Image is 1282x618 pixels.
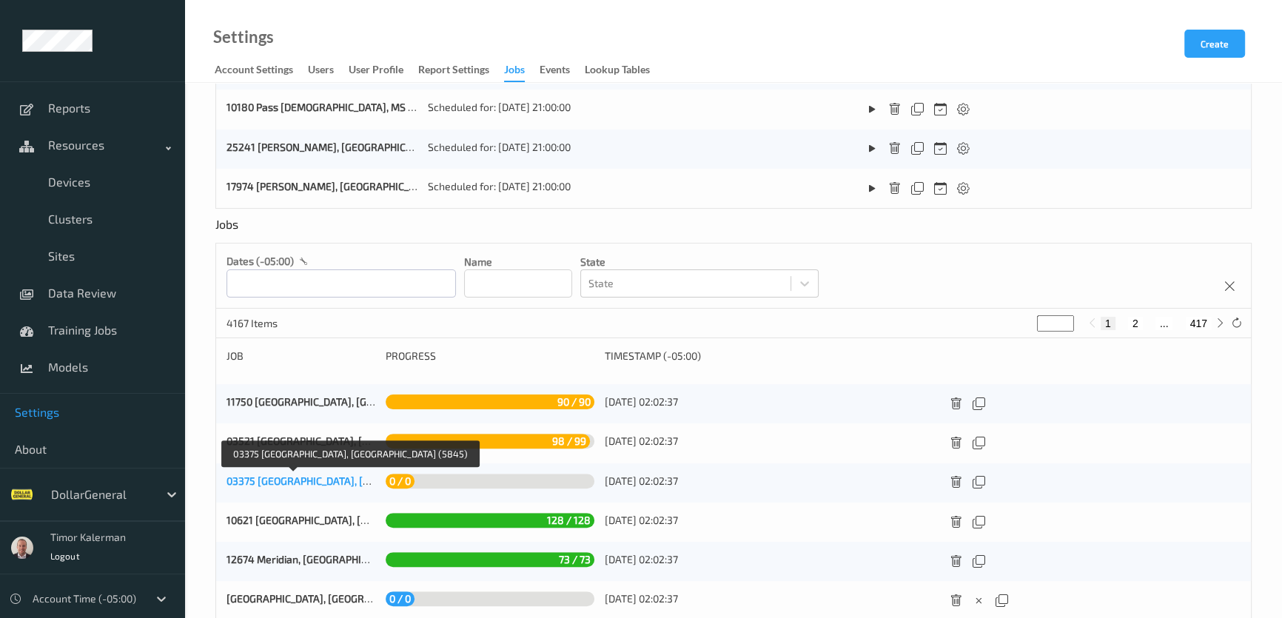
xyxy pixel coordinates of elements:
[428,179,848,194] div: Scheduled for: [DATE] 21:00:00
[554,392,594,412] span: 90 / 90
[386,349,594,363] div: Progress
[504,62,525,82] div: Jobs
[1101,317,1115,330] button: 1
[226,101,427,113] a: 10180 Pass [DEMOGRAPHIC_DATA], MS (39)
[428,100,848,115] div: Scheduled for: [DATE] 21:00:00
[349,60,418,81] a: User Profile
[308,62,334,81] div: users
[555,549,594,569] span: 73 / 73
[215,62,293,81] div: Account Settings
[226,434,491,447] a: 03521 [GEOGRAPHIC_DATA], [GEOGRAPHIC_DATA] (5844)
[540,62,570,81] div: events
[605,513,933,528] div: [DATE] 02:02:37
[605,474,933,488] div: [DATE] 02:02:37
[548,431,590,451] span: 98 / 99
[605,591,933,606] div: [DATE] 02:02:37
[418,60,504,81] a: Report Settings
[585,60,665,81] a: Lookup Tables
[1186,317,1212,330] button: 417
[226,395,488,408] a: 11750 [GEOGRAPHIC_DATA], [GEOGRAPHIC_DATA] (5843)
[418,62,489,81] div: Report Settings
[215,60,308,81] a: Account Settings
[226,180,457,192] a: 17974 [PERSON_NAME], [GEOGRAPHIC_DATA] (41)
[585,62,650,81] div: Lookup Tables
[580,255,819,269] p: State
[226,316,338,331] p: 4167 Items
[226,553,434,565] a: 12674 Meridian, [GEOGRAPHIC_DATA] (5852)
[1128,317,1143,330] button: 2
[464,255,572,269] p: Name
[386,471,415,491] span: 0 / 0
[386,588,415,608] span: 0 / 0
[349,62,403,81] div: User Profile
[226,474,491,487] a: 03375 [GEOGRAPHIC_DATA], [GEOGRAPHIC_DATA] (5845)
[504,60,540,82] a: Jobs
[308,60,349,81] a: users
[605,394,933,409] div: [DATE] 02:02:37
[226,349,375,363] div: Job
[226,254,294,269] p: dates (-05:00)
[543,510,594,530] span: 128 / 128
[605,349,933,363] div: Timestamp (-05:00)
[1184,30,1245,58] button: Create
[540,60,585,81] a: events
[605,552,933,567] div: [DATE] 02:02:37
[605,434,933,449] div: [DATE] 02:02:37
[215,217,242,243] div: Jobs
[226,592,457,605] a: [GEOGRAPHIC_DATA], [GEOGRAPHIC_DATA] (5851)
[428,140,848,155] div: Scheduled for: [DATE] 21:00:00
[226,141,460,153] a: 25241 [PERSON_NAME], [GEOGRAPHIC_DATA] (40)
[213,30,274,44] a: Settings
[226,514,489,526] a: 10621 [GEOGRAPHIC_DATA], [GEOGRAPHIC_DATA] (5842)
[1155,317,1173,330] button: ...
